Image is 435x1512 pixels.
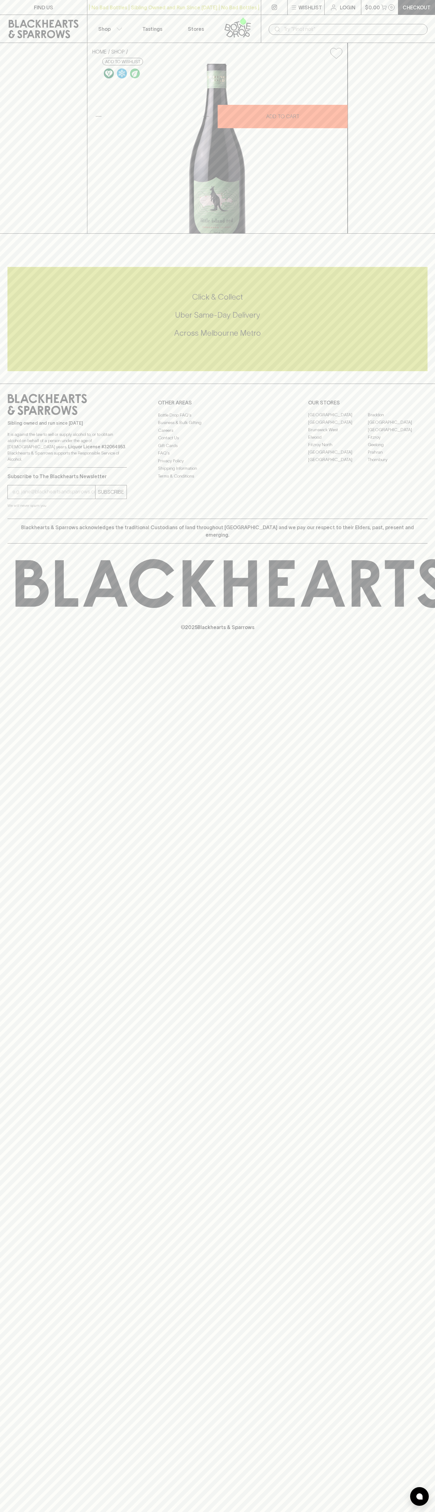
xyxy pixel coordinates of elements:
input: Try "Pinot noir" [284,24,423,34]
a: Stores [174,15,218,43]
p: Tastings [142,25,162,33]
a: Contact Us [158,434,277,442]
a: Wonderful as is, but a slight chill will enhance the aromatics and give it a beautiful crunch. [115,67,128,80]
p: Blackhearts & Sparrows acknowledges the traditional Custodians of land throughout [GEOGRAPHIC_DAT... [12,524,423,539]
button: Add to wishlist [328,45,345,61]
a: Terms & Conditions [158,472,277,480]
p: Sibling owned and run since [DATE] [7,420,127,426]
a: Fitzroy [368,434,428,441]
p: We will never spam you [7,502,127,509]
p: SUBSCRIBE [98,488,124,496]
a: [GEOGRAPHIC_DATA] [308,411,368,419]
p: Shop [98,25,111,33]
input: e.g. jane@blackheartsandsparrows.com.au [12,487,95,497]
p: OTHER AREAS [158,399,277,406]
a: SHOP [111,49,125,54]
button: Shop [87,15,131,43]
a: Thornbury [368,456,428,464]
p: Subscribe to The Blackhearts Newsletter [7,473,127,480]
a: [GEOGRAPHIC_DATA] [308,449,368,456]
a: [GEOGRAPHIC_DATA] [368,426,428,434]
p: ADD TO CART [266,113,299,120]
p: Checkout [403,4,431,11]
a: Business & Bulk Gifting [158,419,277,427]
a: Prahran [368,449,428,456]
img: Organic [130,68,140,78]
a: Shipping Information [158,465,277,472]
a: Braddon [368,411,428,419]
p: OUR STORES [308,399,428,406]
p: Login [340,4,355,11]
p: $0.00 [365,4,380,11]
a: Privacy Policy [158,457,277,464]
h5: Across Melbourne Metro [7,328,428,338]
a: Brunswick West [308,426,368,434]
div: Call to action block [7,267,428,371]
a: Gift Cards [158,442,277,449]
p: FIND US [34,4,53,11]
img: Vegan [104,68,114,78]
img: Chilled Red [117,68,127,78]
a: Careers [158,427,277,434]
a: [GEOGRAPHIC_DATA] [308,456,368,464]
img: bubble-icon [416,1493,423,1500]
strong: Liquor License #32064953 [68,444,125,449]
a: Organic [128,67,141,80]
a: Bottle Drop FAQ's [158,411,277,419]
a: Elwood [308,434,368,441]
button: Add to wishlist [102,58,143,65]
h5: Uber Same-Day Delivery [7,310,428,320]
a: Tastings [131,15,174,43]
a: [GEOGRAPHIC_DATA] [308,419,368,426]
p: 0 [390,6,393,9]
img: 41212.png [87,64,347,233]
a: Made without the use of any animal products. [102,67,115,80]
button: SUBSCRIBE [95,485,127,499]
p: Wishlist [298,4,322,11]
a: Geelong [368,441,428,449]
a: HOME [92,49,107,54]
button: ADD TO CART [218,105,348,128]
a: Fitzroy North [308,441,368,449]
a: [GEOGRAPHIC_DATA] [368,419,428,426]
p: Stores [188,25,204,33]
p: It is against the law to sell or supply alcohol to, or to obtain alcohol on behalf of a person un... [7,431,127,462]
h5: Click & Collect [7,292,428,302]
a: FAQ's [158,450,277,457]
